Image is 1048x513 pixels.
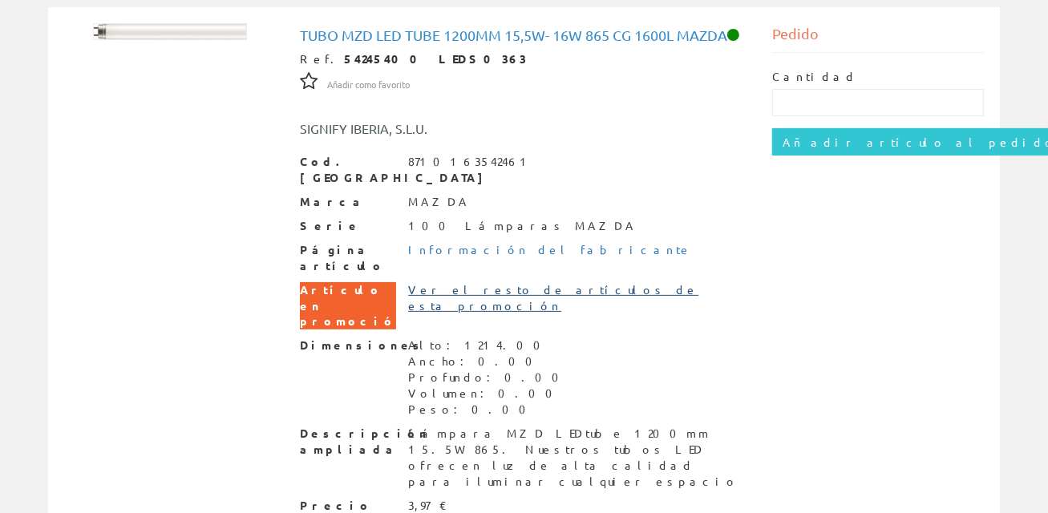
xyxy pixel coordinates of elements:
span: Serie [300,218,396,234]
div: Peso: 0.00 [408,402,569,418]
div: Alto: 1214.00 [408,337,569,353]
span: Marca [300,194,396,210]
div: SIGNIFY IBERIA, S.L.U. [288,119,563,138]
div: 100 Lámparas MAZDA [408,218,637,234]
div: MAZDA [408,194,470,210]
a: Añadir como favorito [327,76,410,91]
img: Foto artículo Tubo MZD Led Tube 1200mm 15,5W- 16w 865 cg 1600L Mazda (192x20.736) [93,23,247,40]
span: Descripción ampliada [300,426,396,458]
div: Lámpara MZD LEDtube 1200mm 15.5W 865. Nuestros tubos LED ofrecen luz de alta calidad para ilumina... [408,426,748,490]
strong: 54245400 LEDS0363 [344,51,527,66]
div: Pedido [772,23,984,53]
span: Dimensiones [300,337,396,353]
a: Información del fabricante [408,242,692,256]
span: Artículo en promoción [300,282,396,330]
h1: Tubo MZD Led Tube 1200mm 15,5W- 16w 865 cg 1600L Mazda [300,27,748,43]
span: Añadir como favorito [327,79,410,91]
span: Página artículo [300,242,396,274]
div: Profundo: 0.00 [408,370,569,386]
div: 8710163542461 [408,154,533,170]
span: Cod. [GEOGRAPHIC_DATA] [300,154,396,186]
div: Ref. [300,51,748,67]
div: Ancho: 0.00 [408,353,569,370]
label: Cantidad [772,69,857,85]
a: Ver el resto de artículos de esta promoción [408,282,698,313]
div: Volumen: 0.00 [408,386,569,402]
